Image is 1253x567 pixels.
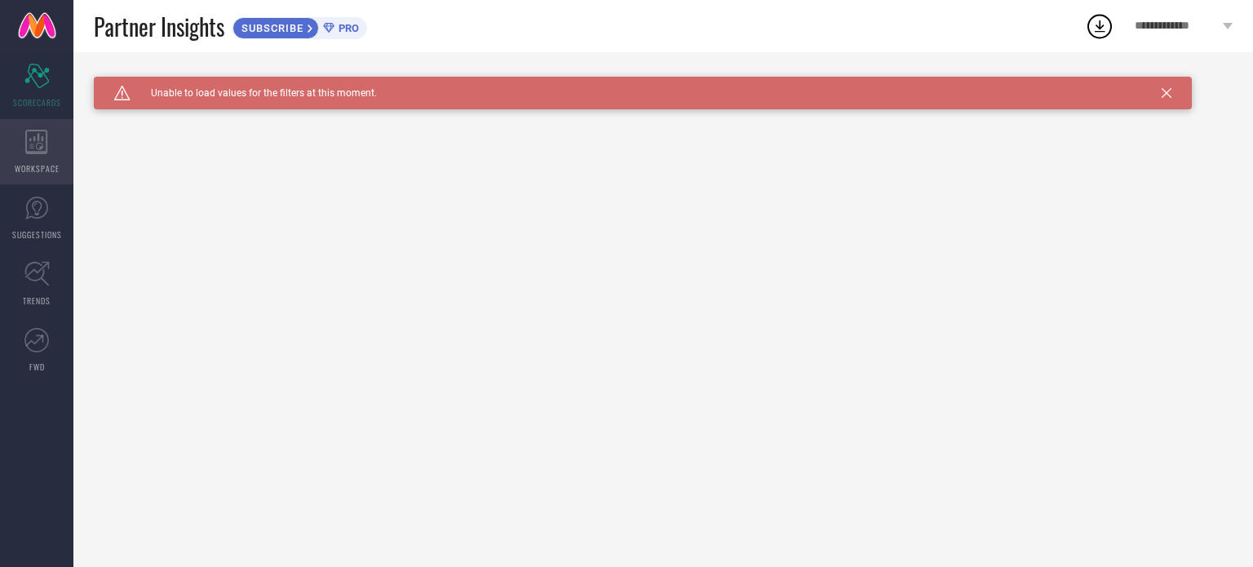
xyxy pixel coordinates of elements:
[12,228,62,241] span: SUGGESTIONS
[334,22,359,34] span: PRO
[232,13,367,39] a: SUBSCRIBEPRO
[15,162,60,175] span: WORKSPACE
[131,87,377,99] span: Unable to load values for the filters at this moment.
[23,295,51,307] span: TRENDS
[233,22,308,34] span: SUBSCRIBE
[94,77,1233,90] div: Unable to load filters at this moment. Please try later.
[29,361,45,373] span: FWD
[13,96,61,109] span: SCORECARDS
[1085,11,1114,41] div: Open download list
[94,10,224,43] span: Partner Insights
